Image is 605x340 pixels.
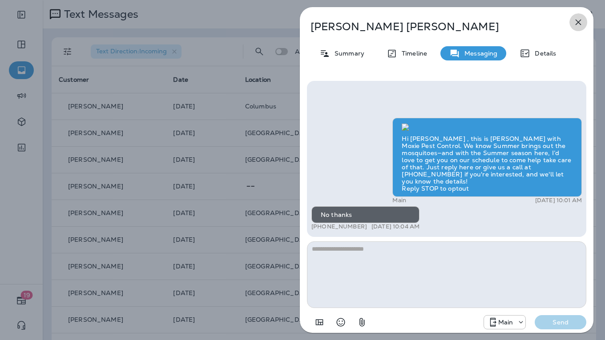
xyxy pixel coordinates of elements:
p: Details [530,50,556,57]
p: Messaging [460,50,497,57]
p: Timeline [397,50,427,57]
p: [DATE] 10:01 AM [535,197,582,204]
p: [PERSON_NAME] [PERSON_NAME] [311,20,553,33]
p: Main [498,319,513,326]
div: Hi [PERSON_NAME] , this is [PERSON_NAME] with Moxie Pest Control. We know Summer brings out the m... [392,118,582,197]
p: Summary [330,50,364,57]
div: +1 (817) 482-3792 [484,317,526,328]
button: Add in a premade template [311,313,328,331]
p: Main [392,197,406,204]
img: twilio-download [402,124,409,131]
p: [DATE] 10:04 AM [371,223,419,230]
button: Select an emoji [332,313,350,331]
div: No thanks [311,206,419,223]
p: [PHONE_NUMBER] [311,223,367,230]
